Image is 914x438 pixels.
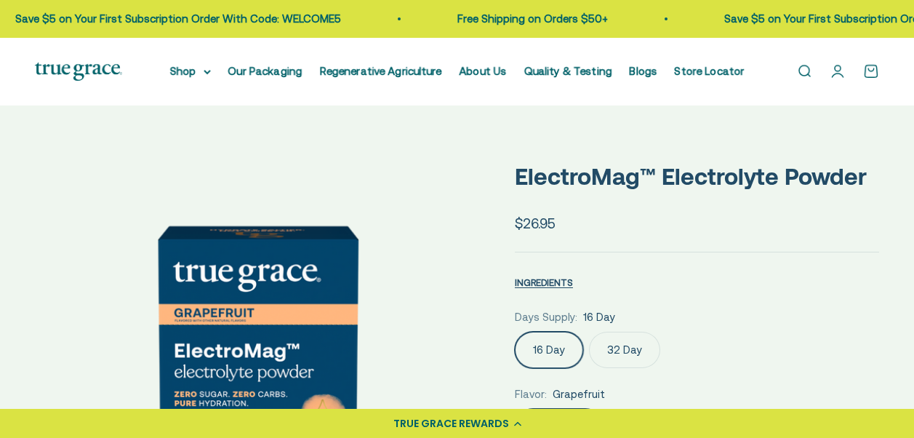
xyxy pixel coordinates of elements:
[228,65,302,77] a: Our Packaging
[443,12,593,25] a: Free Shipping on Orders $50+
[515,158,879,195] p: ElectroMag™ Electrolyte Powder
[553,386,605,403] span: Grapefruit
[675,65,745,77] a: Store Locator
[460,65,507,77] a: About Us
[170,63,211,80] summary: Shop
[630,65,657,77] a: Blogs
[515,212,556,234] sale-price: $26.95
[515,277,573,288] span: INGREDIENTS
[393,416,509,431] div: TRUE GRACE REWARDS
[1,10,326,28] p: Save $5 on Your First Subscription Order With Code: WELCOME5
[515,386,547,403] legend: Flavor:
[515,274,573,291] button: INGREDIENTS
[583,308,615,326] span: 16 Day
[515,308,577,326] legend: Days Supply:
[320,65,442,77] a: Regenerative Agriculture
[524,65,612,77] a: Quality & Testing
